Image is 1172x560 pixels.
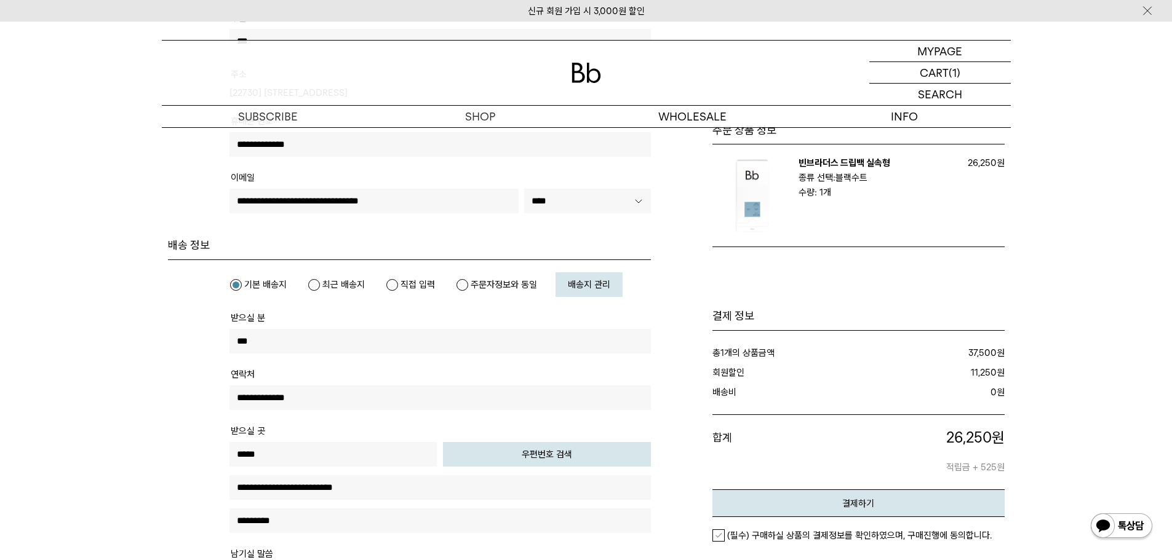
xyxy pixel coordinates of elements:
[799,106,1011,127] p: INFO
[920,62,949,83] p: CART
[839,427,1005,448] p: 원
[712,156,792,235] img: 빈브라더스 드립백 실속형
[712,123,1005,138] h3: 주문 상품 정보
[374,106,586,127] a: SHOP
[712,309,1005,323] h1: 결제 정보
[386,278,435,291] label: 직접 입력
[586,106,799,127] p: WHOLESALE
[799,157,890,168] a: 빈브라더스 드립백 실속형
[991,387,997,398] strong: 0
[712,385,864,400] dt: 배송비
[712,489,1005,517] button: 결제하기
[863,385,1005,400] dd: 원
[231,312,265,323] span: 받으실 분
[842,498,874,509] em: 결제하기
[799,185,955,200] p: 수량: 1개
[799,170,949,185] p: 종류 선택:
[528,6,645,17] a: 신규 회원 가입 시 3,000원 할인
[971,367,997,378] strong: 11,250
[869,62,1011,84] a: CART (1)
[968,347,997,358] strong: 37,500
[712,365,858,380] dt: 회원할인
[572,63,601,83] img: 로고
[949,62,960,83] p: (1)
[720,347,724,358] strong: 1
[712,345,872,360] dt: 총 개의 상품금액
[168,238,651,253] h4: 배송 정보
[231,425,265,436] span: 받으실 곳
[231,172,255,183] span: 이메일
[556,272,623,297] a: 배송지 관리
[835,172,867,183] b: 블랙수트
[712,427,839,475] dt: 합계
[955,156,1005,170] p: 26,250원
[871,345,1005,360] dd: 원
[839,448,1005,475] p: 적립금 + 525원
[727,530,992,541] em: (필수) 구매하실 상품의 결제정보를 확인하였으며, 구매진행에 동의합니다.
[162,106,374,127] a: SUBSCRIBE
[568,279,610,290] span: 배송지 관리
[1090,512,1154,542] img: 카카오톡 채널 1:1 채팅 버튼
[918,84,962,105] p: SEARCH
[443,442,651,467] button: 우편번호 검색
[229,278,287,291] label: 기본 배송지
[917,41,962,61] p: MYPAGE
[946,428,992,446] span: 26,250
[858,365,1005,380] dd: 원
[456,278,537,291] label: 주문자정보와 동일
[231,369,255,380] span: 연락처
[869,41,1011,62] a: MYPAGE
[308,278,365,291] label: 최근 배송지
